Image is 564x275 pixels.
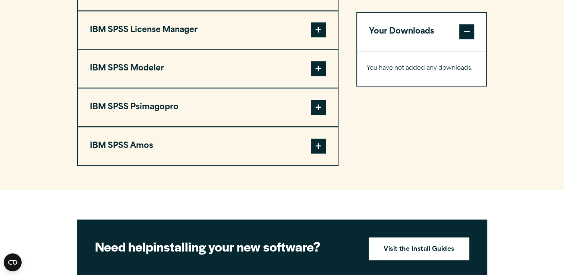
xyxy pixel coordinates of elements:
[357,51,486,86] div: Your Downloads
[384,245,454,255] strong: Visit the Install Guides
[78,127,338,165] button: IBM SPSS Amos
[95,238,356,255] h2: installing your new software?
[357,13,486,51] button: Your Downloads
[95,237,153,255] strong: Need help
[366,63,477,74] p: You have not added any downloads.
[78,11,338,49] button: IBM SPSS License Manager
[4,253,22,271] button: Open CMP widget
[78,50,338,88] button: IBM SPSS Modeler
[369,237,469,260] a: Visit the Install Guides
[78,88,338,126] button: IBM SPSS Psimagopro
